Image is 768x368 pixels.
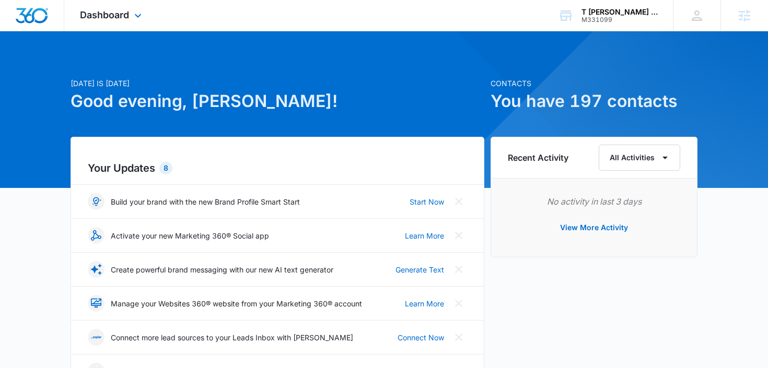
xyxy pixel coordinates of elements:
[395,264,444,275] a: Generate Text
[550,215,638,240] button: View More Activity
[40,62,94,68] div: Domain Overview
[111,298,362,309] p: Manage your Websites 360® website from your Marketing 360® account
[508,195,680,208] p: No activity in last 3 days
[111,230,269,241] p: Activate your new Marketing 360® Social app
[115,62,176,68] div: Keywords by Traffic
[450,295,467,312] button: Close
[450,227,467,244] button: Close
[450,261,467,278] button: Close
[398,332,444,343] a: Connect Now
[491,89,697,114] h1: You have 197 contacts
[17,17,25,25] img: logo_orange.svg
[405,230,444,241] a: Learn More
[159,162,172,174] div: 8
[29,17,51,25] div: v 4.0.25
[111,332,353,343] p: Connect more lead sources to your Leads Inbox with [PERSON_NAME]
[71,78,484,89] p: [DATE] is [DATE]
[71,89,484,114] h1: Good evening, [PERSON_NAME]!
[111,264,333,275] p: Create powerful brand messaging with our new AI text generator
[581,16,658,23] div: account id
[599,145,680,171] button: All Activities
[450,329,467,346] button: Close
[410,196,444,207] a: Start Now
[491,78,697,89] p: Contacts
[405,298,444,309] a: Learn More
[80,9,129,20] span: Dashboard
[111,196,300,207] p: Build your brand with the new Brand Profile Smart Start
[28,61,37,69] img: tab_domain_overview_orange.svg
[27,27,115,35] div: Domain: [DOMAIN_NAME]
[17,27,25,35] img: website_grey.svg
[88,160,467,176] h2: Your Updates
[450,193,467,210] button: Close
[104,61,112,69] img: tab_keywords_by_traffic_grey.svg
[581,8,658,16] div: account name
[508,151,568,164] h6: Recent Activity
